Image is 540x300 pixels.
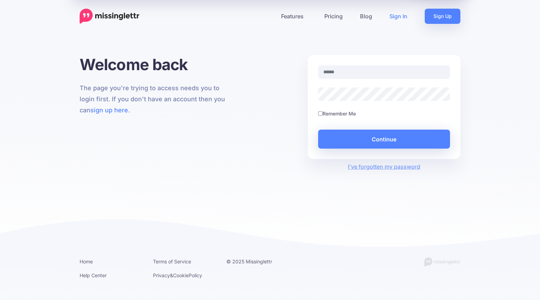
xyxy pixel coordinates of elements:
[80,259,93,264] a: Home
[153,271,216,280] li: & Policy
[90,106,128,114] a: sign up here
[323,110,356,118] label: Remember Me
[425,9,460,24] a: Sign Up
[80,55,232,74] h1: Welcome back
[226,257,289,266] li: © 2025 Missinglettr
[381,9,416,24] a: Sign In
[173,272,189,278] a: Cookie
[80,272,107,278] a: Help Center
[318,130,450,149] button: Continue
[351,9,381,24] a: Blog
[316,9,351,24] a: Pricing
[80,83,232,116] p: The page you're trying to access needs you to login first. If you don't have an account then you ...
[272,9,316,24] a: Features
[348,163,420,170] a: I've forgotten my password
[153,259,191,264] a: Terms of Service
[153,272,170,278] a: Privacy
